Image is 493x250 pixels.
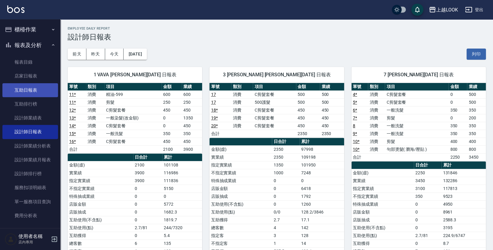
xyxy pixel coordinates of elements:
[2,195,58,209] a: 單一服務項目查詢
[385,106,449,114] td: 一般洗髮
[351,153,368,161] td: 合計
[86,106,105,114] td: 消費
[231,122,253,130] td: 消費
[441,208,486,216] td: 8961
[436,6,458,14] div: 上越LOOK
[2,37,58,53] button: 報表及分析
[449,145,467,153] td: 800
[351,192,414,200] td: 不指定實業績
[296,114,320,122] td: 450
[467,114,486,122] td: 200
[162,83,182,91] th: 金額
[105,49,124,60] button: 今天
[162,98,182,106] td: 250
[2,83,58,97] a: 互助日報表
[441,185,486,192] td: 117813
[385,90,449,98] td: C剪髮套餐
[441,192,486,200] td: 9523
[351,208,414,216] td: 店販金額
[300,169,344,177] td: 7248
[449,153,467,161] td: 2250
[368,114,385,122] td: 消費
[182,83,202,91] th: 業績
[253,90,296,98] td: C剪髮套餐
[272,192,299,200] td: 0
[449,98,467,106] td: 0
[300,145,344,153] td: 97998
[320,114,344,122] td: 450
[2,55,58,69] a: 報表目錄
[162,106,182,114] td: 450
[162,185,202,192] td: 5150
[211,92,216,97] a: 17
[209,224,272,232] td: 總客數
[209,185,272,192] td: 店販金額
[272,224,299,232] td: 4
[467,90,486,98] td: 500
[105,130,162,138] td: 一般洗髮
[68,216,133,224] td: 互助使用(不含點)
[105,138,162,145] td: C剪髮套餐
[296,90,320,98] td: 500
[18,233,49,239] h5: 使用者名稱
[2,69,58,83] a: 店家日報表
[300,153,344,161] td: 109198
[209,208,272,216] td: 互助使用(點)
[300,208,344,216] td: 128.2/3846
[162,192,202,200] td: 0
[68,27,486,30] h2: Employee Daily Report
[253,122,296,130] td: C剪髮套餐
[272,153,299,161] td: 2350
[467,83,486,91] th: 業績
[162,90,182,98] td: 600
[211,100,216,105] a: 17
[133,239,162,247] td: 6
[300,200,344,208] td: 1260
[133,216,162,224] td: 0
[272,169,299,177] td: 1000
[2,22,58,37] button: 櫃檯作業
[209,216,272,224] td: 互助獲得
[353,123,355,128] a: 8
[75,72,195,78] span: 1 VAVA [PERSON_NAME][DATE] 日報表
[467,122,486,130] td: 350
[414,169,441,177] td: 2250
[162,177,202,185] td: 111836
[272,232,299,239] td: 3
[68,49,86,60] button: 前天
[368,90,385,98] td: 消費
[385,138,449,145] td: 剪髮
[133,169,162,177] td: 3900
[414,161,441,169] th: 日合計
[300,216,344,224] td: 17.1
[272,200,299,208] td: 0
[300,192,344,200] td: 1792
[68,185,133,192] td: 不指定實業績
[162,169,202,177] td: 116986
[105,90,162,98] td: 精油-599
[133,177,162,185] td: 3900
[133,208,162,216] td: 0
[209,161,272,169] td: 指定實業績
[300,232,344,239] td: 128
[462,4,486,15] button: 登出
[414,177,441,185] td: 3450
[105,114,162,122] td: 一般染髮(改金額)
[320,122,344,130] td: 450
[124,49,147,60] button: [DATE]
[414,232,441,239] td: 2.7/81
[300,161,344,169] td: 101950
[2,209,58,223] a: 費用分析表
[414,208,441,216] td: 0
[414,216,441,224] td: 0
[351,185,414,192] td: 指定實業績
[253,98,296,106] td: 500護髮
[68,83,86,91] th: 單號
[411,4,423,16] button: save
[209,177,272,185] td: 特殊抽成業績
[2,181,58,195] a: 服務扣項明細表
[467,153,486,161] td: 3450
[272,208,299,216] td: 0/0
[351,216,414,224] td: 店販抽成
[414,185,441,192] td: 3100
